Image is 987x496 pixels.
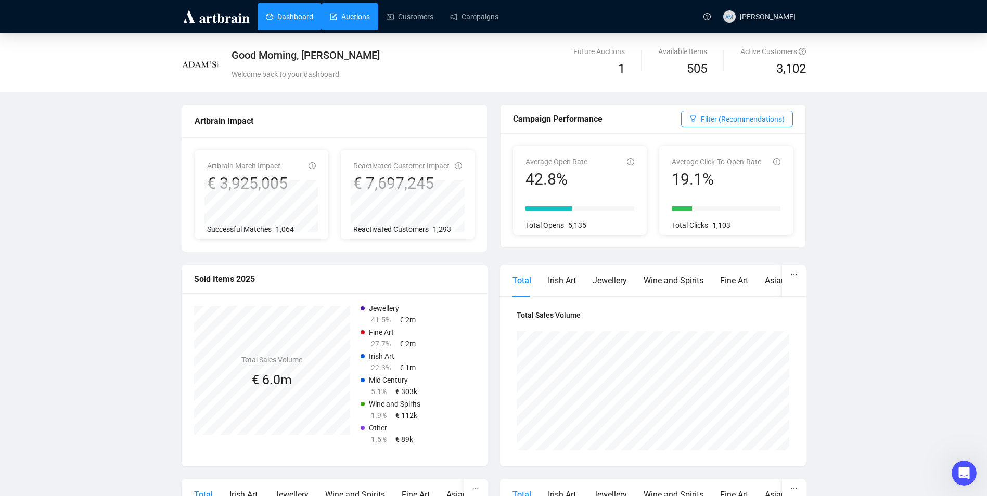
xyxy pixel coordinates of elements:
span: Filter (Recommendations) [701,113,785,125]
span: € 2m [400,340,416,348]
div: Total [512,274,531,287]
span: question-circle [799,48,806,55]
span: Successful Matches [207,225,272,233]
h4: Total Sales Volume [517,309,789,321]
span: Wine and Spirits [369,400,420,408]
span: info-circle [773,158,780,165]
span: Active Customers [740,47,806,56]
span: info-circle [309,162,316,169]
button: ellipsis [782,265,806,284]
div: Fine Art [720,274,748,287]
div: Asian Art [765,274,798,287]
a: Dashboard [266,3,313,30]
span: 505 [687,61,707,76]
span: 5.1% [371,387,387,396]
div: Future Auctions [573,46,625,57]
span: Artbrain Match Impact [207,162,280,170]
span: € 303k [395,387,417,396]
div: Irish Art [548,274,576,287]
span: 3,102 [776,59,806,79]
h4: Total Sales Volume [241,354,302,366]
span: [PERSON_NAME] [740,12,796,21]
span: Average Click-To-Open-Rate [672,158,761,166]
div: 42.8% [525,169,587,189]
span: question-circle [703,13,711,20]
div: Campaign Performance [513,112,681,125]
span: 41.5% [371,316,391,324]
span: Irish Art [369,352,394,360]
span: Mid Century [369,376,408,384]
img: 5f7b3e15015672000c94947a.jpg [182,46,219,83]
iframe: Intercom live chat [952,461,977,486]
button: Filter (Recommendations) [681,111,793,127]
span: 1,103 [712,221,730,229]
span: 1.9% [371,411,387,420]
div: Sold Items 2025 [194,272,475,285]
span: Fine Art [369,328,394,336]
span: ellipsis [472,485,479,492]
span: ellipsis [790,485,798,492]
span: € 89k [395,435,413,443]
span: filter [689,115,697,122]
div: Available Items [658,46,707,57]
span: 1.5% [371,435,387,443]
span: 22.3% [371,363,391,372]
span: € 1m [400,363,416,372]
div: Jewellery [593,274,627,287]
span: Jewellery [369,304,399,312]
span: info-circle [627,158,634,165]
span: 1,293 [433,225,451,233]
span: 1 [618,61,625,76]
a: Customers [387,3,433,30]
a: Campaigns [450,3,498,30]
span: Total Clicks [672,221,708,229]
div: € 7,697,245 [353,174,450,193]
div: Good Morning, [PERSON_NAME] [232,48,595,62]
div: Welcome back to your dashboard. [232,69,595,80]
span: 1,064 [276,225,294,233]
span: Reactivated Customer Impact [353,162,450,170]
div: € 3,925,005 [207,174,288,193]
div: 19.1% [672,169,761,189]
span: Total Opens [525,221,564,229]
span: info-circle [455,162,462,169]
span: Reactivated Customers [353,225,429,233]
a: Auctions [330,3,370,30]
img: logo [182,8,251,25]
span: ellipsis [790,271,798,278]
span: € 2m [400,316,416,324]
div: Artbrain Impact [195,114,475,127]
div: Wine and Spirits [644,274,703,287]
span: € 6.0m [252,372,292,387]
span: 27.7% [371,340,391,348]
span: Average Open Rate [525,158,587,166]
span: 5,135 [568,221,586,229]
span: AM [725,12,733,20]
span: € 112k [395,411,417,420]
span: Other [369,424,387,432]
